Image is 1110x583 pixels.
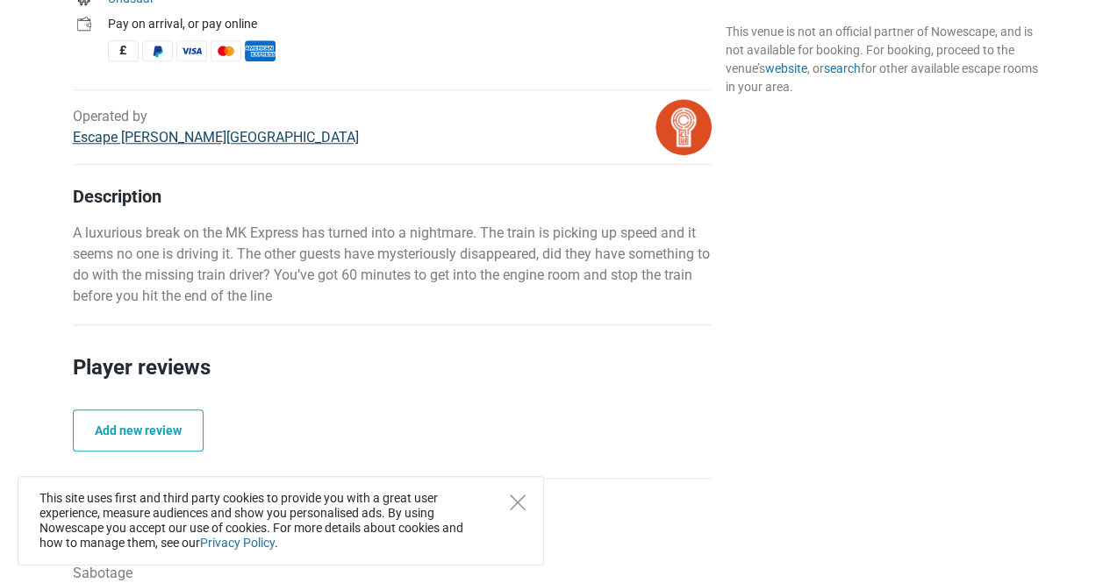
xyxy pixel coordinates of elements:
[245,40,276,61] span: American Express
[142,40,173,61] span: PayPal
[655,99,712,155] img: bitmap.png
[211,40,241,61] span: MasterCard
[73,352,712,409] h2: Player reviews
[108,15,712,33] div: Pay on arrival, or pay online
[73,223,712,307] p: A luxurious break on the MK Express has turned into a nightmare. The train is picking up speed an...
[725,23,1037,96] div: This venue is not an official partner of Nowescape, and is not available for booking. For booking...
[73,129,359,146] a: Escape [PERSON_NAME][GEOGRAPHIC_DATA]
[764,61,806,75] a: website
[73,106,359,148] div: Operated by
[200,536,275,550] a: Privacy Policy
[73,186,712,207] h4: Description
[823,61,860,75] a: search
[108,40,139,61] span: Cash
[18,476,544,565] div: This site uses first and third party cookies to provide you with a great user experience, measure...
[510,494,526,510] button: Close
[73,409,204,451] a: Add new review
[176,40,207,61] span: Visa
